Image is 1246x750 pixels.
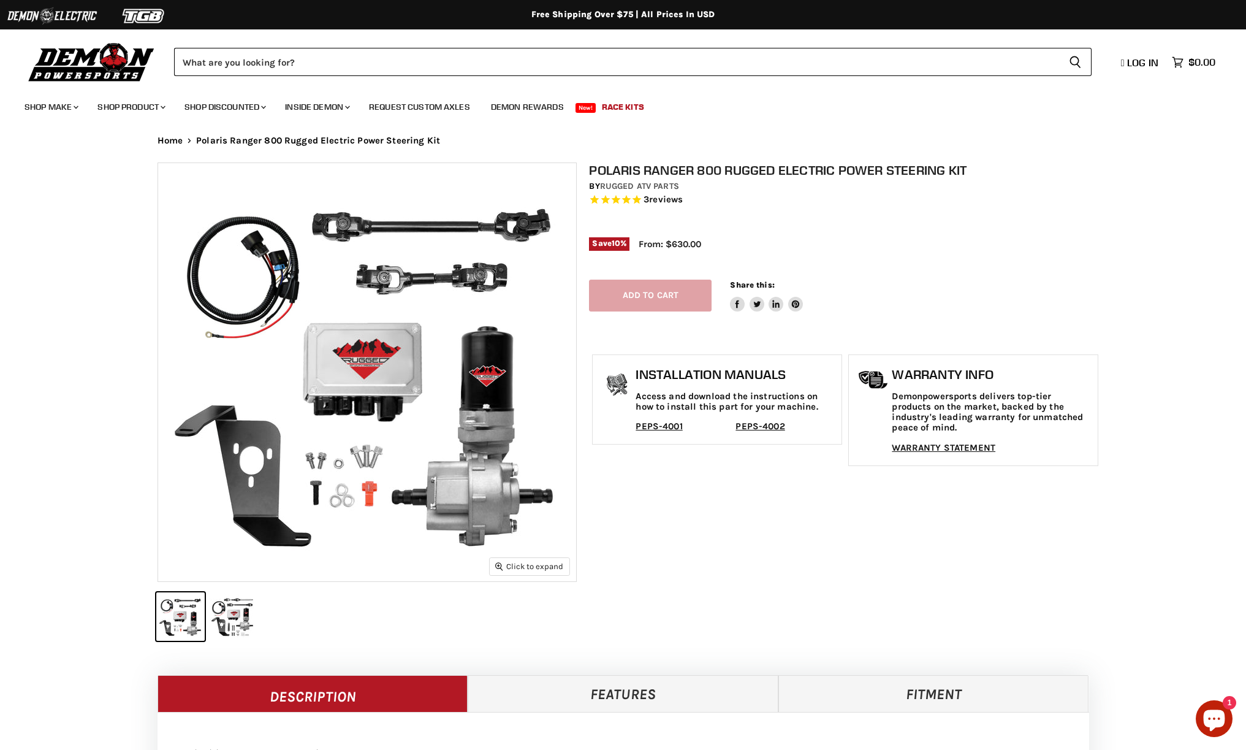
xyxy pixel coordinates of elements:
[649,194,683,205] span: reviews
[602,370,632,401] img: install_manual-icon.png
[98,4,190,28] img: TGB Logo 2
[589,194,1101,207] span: Rated 4.7 out of 5 stars 3 reviews
[589,237,629,251] span: Save %
[1127,56,1158,69] span: Log in
[858,370,889,389] img: warranty-icon.png
[735,421,784,432] a: PEPS-4002
[1059,48,1092,76] button: Search
[175,94,273,120] a: Shop Discounted
[639,239,701,250] span: From: $630.00
[133,9,1114,20] div: Free Shipping Over $75 | All Prices In USD
[644,194,683,205] span: 3 reviews
[1188,56,1215,68] span: $0.00
[15,90,1212,120] ul: Main menu
[490,558,569,575] button: Click to expand
[778,675,1089,712] a: Fitment
[495,562,563,571] span: Click to expand
[482,94,573,120] a: Demon Rewards
[6,4,98,28] img: Demon Electric Logo 2
[360,94,479,120] a: Request Custom Axles
[892,367,1092,382] h1: Warranty Info
[636,421,682,432] a: PEPS-4001
[133,136,1114,146] nav: Breadcrumbs
[636,367,835,382] h1: Installation Manuals
[158,136,183,146] a: Home
[276,94,357,120] a: Inside Demon
[468,675,778,712] a: Features
[589,163,1101,178] h1: Polaris Ranger 800 Rugged Electric Power Steering Kit
[196,136,440,146] span: Polaris Ranger 800 Rugged Electric Power Steering Kit
[612,239,620,248] span: 10
[158,675,468,712] a: Description
[15,94,86,120] a: Shop Make
[593,94,653,120] a: Race Kits
[174,48,1059,76] input: Search
[1166,53,1221,71] a: $0.00
[730,280,803,312] aside: Share this:
[25,40,159,83] img: Demon Powersports
[174,48,1092,76] form: Product
[156,592,205,641] button: IMAGE thumbnail
[1192,700,1236,740] inbox-online-store-chat: Shopify online store chat
[892,442,995,453] a: WARRANTY STATEMENT
[158,163,576,581] img: IMAGE
[576,103,596,113] span: New!
[1115,57,1166,68] a: Log in
[636,391,835,413] p: Access and download the instructions on how to install this part for your machine.
[730,280,774,289] span: Share this:
[88,94,173,120] a: Shop Product
[208,592,257,641] button: IMAGE thumbnail
[589,180,1101,193] div: by
[600,181,679,191] a: Rugged ATV Parts
[892,391,1092,434] p: Demonpowersports delivers top-tier products on the market, backed by the industry's leading warra...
